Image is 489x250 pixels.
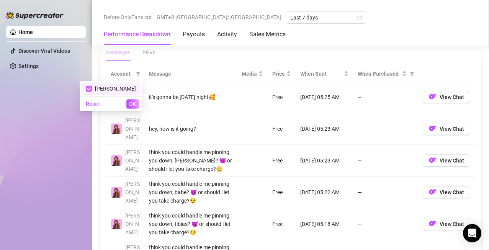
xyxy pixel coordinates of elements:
button: OFView Chat [423,186,470,198]
span: Reset [86,101,100,107]
button: Reset [83,99,103,109]
td: [DATE] 05:23 AM [296,113,353,145]
div: think you could handle me pinning you down, [PERSON_NAME]? 😈 or should i let you take charge?😏 [149,148,232,173]
button: OFView Chat [423,123,470,135]
span: filter [134,68,142,80]
span: GMT+8 [GEOGRAPHIC_DATA]/[GEOGRAPHIC_DATA] [157,11,281,23]
span: View Chat [440,157,464,164]
div: it's gonna be [DATE] night🥰 [149,93,232,101]
a: OFView Chat [423,127,470,133]
td: — [353,145,418,177]
img: OF [429,220,437,227]
span: filter [410,71,414,76]
div: think you could handle me pinning you down, babe? 😈 or should i let you take charge?😏 [149,180,232,205]
div: Messages [106,48,130,57]
td: Free [268,208,296,240]
div: Open Intercom Messenger [463,224,481,242]
img: logo-BBDzfeDw.svg [6,11,64,19]
span: OK [129,101,136,107]
a: Home [18,29,33,35]
td: — [353,177,418,208]
span: Last 7 days [290,12,361,23]
th: Price [268,67,296,81]
td: — [353,208,418,240]
th: When Purchased [353,67,418,81]
span: filter [408,68,416,80]
div: PPVs [142,48,155,57]
span: Account [111,70,133,78]
span: View Chat [440,126,464,132]
img: Ari [111,187,122,198]
td: [DATE] 05:23 AM [296,145,353,177]
span: When Purchased [358,70,401,78]
div: hey, how is it going? [149,125,232,133]
button: OFView Chat [423,154,470,167]
a: OFView Chat [423,159,470,165]
td: Free [268,81,296,113]
span: Media [242,70,257,78]
a: Discover Viral Videos [18,48,70,54]
button: OK [126,99,139,109]
button: OFView Chat [423,218,470,230]
span: View Chat [440,189,464,195]
span: [PERSON_NAME] [125,117,140,140]
img: Ari [111,155,122,166]
span: View Chat [440,221,464,227]
td: Free [268,145,296,177]
div: think you could handle me pinning you down, tibias? 😈 or should i let you take charge?😏 [149,211,232,237]
img: OF [429,188,437,196]
img: OF [429,156,437,164]
div: Payouts [183,30,205,39]
td: — [353,113,418,145]
span: [PERSON_NAME] [92,86,136,92]
a: OFView Chat [423,96,470,102]
div: Performance Breakdown [104,30,170,39]
span: [PERSON_NAME] [125,149,140,172]
span: When Sent [300,70,342,78]
span: Before OnlyFans cut [104,11,152,23]
span: View Chat [440,94,464,100]
th: When Sent [296,67,353,81]
a: OFView Chat [423,222,470,229]
img: Ari [111,219,122,229]
span: calendar [357,15,362,20]
td: [DATE] 05:25 AM [296,81,353,113]
td: Free [268,177,296,208]
td: [DATE] 05:22 AM [296,177,353,208]
span: Price [272,70,285,78]
img: Ari [111,123,122,134]
td: — [353,81,418,113]
td: [DATE] 05:18 AM [296,208,353,240]
a: Settings [18,63,39,69]
span: filter [136,71,141,76]
th: Media [237,67,268,81]
td: Free [268,113,296,145]
span: [PERSON_NAME] [125,213,140,235]
th: Message [144,67,237,81]
button: OFView Chat [423,91,470,103]
a: OFView Chat [423,191,470,197]
img: OF [429,125,437,132]
img: OF [429,93,437,101]
div: Activity [217,30,237,39]
span: [PERSON_NAME] [125,181,140,204]
div: Sales Metrics [249,30,286,39]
